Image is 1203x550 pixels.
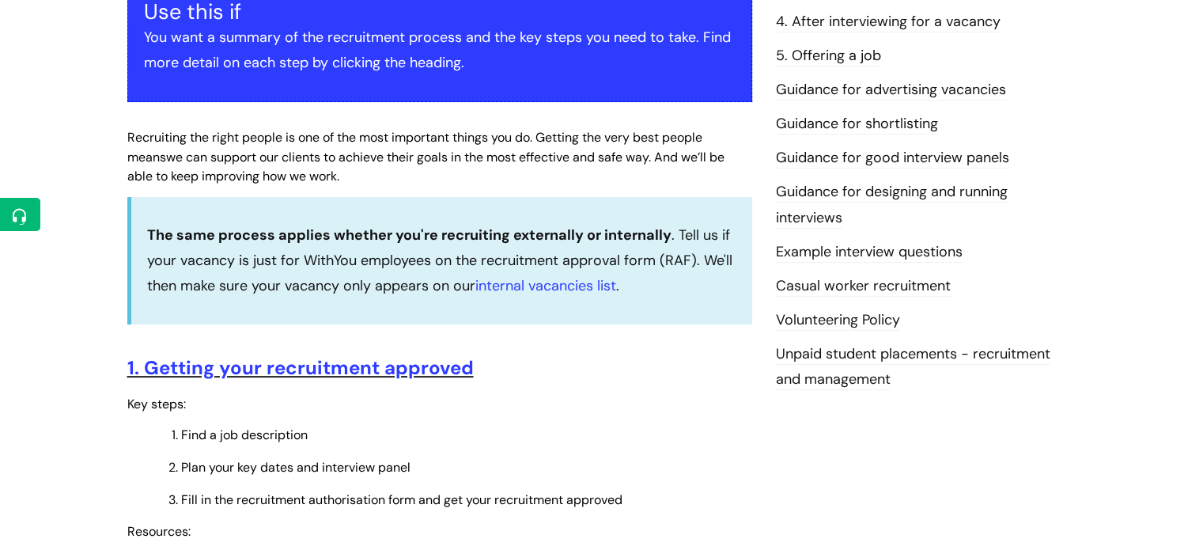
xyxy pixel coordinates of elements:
p: You want a summary of the recruitment process and the key steps you need to take. Find more detai... [144,25,736,76]
a: Guidance for shortlisting [776,114,938,135]
span: Find a job description [181,427,308,443]
a: Unpaid student placements - recruitment and management [776,344,1050,390]
a: Guidance for good interview panels [776,148,1009,169]
strong: The same process applies whether you're recruiting externally or internally [147,226,671,245]
span: Key steps: [127,396,186,412]
p: . Tell us if your vacancy is just for WithYou employees on the recruitment approval form (RAF). W... [147,222,736,299]
span: Plan your key dates and interview panel [181,459,410,476]
span: Recruiting the right people is one of the most important things you do. Getting the very best peo... [127,129,702,165]
a: Casual worker recruitment [776,276,951,297]
span: Fill in the recruitment authorisation form and get your recruitment approved [181,491,622,508]
a: Guidance for designing and running interviews [776,182,1008,228]
a: 5. Offering a job [776,46,881,66]
span: we can support our clients to achieve their goals in the most effective and safe way. And we’ll b... [127,149,724,185]
a: 4. After interviewing for a vacancy [776,12,1001,32]
a: Example interview questions [776,242,963,263]
a: Volunteering Policy [776,310,900,331]
a: Guidance for advertising vacancies [776,80,1006,101]
a: 1. Getting your recruitment approved [127,355,474,380]
span: Resources: [127,523,191,540]
a: internal vacancies list [475,276,616,295]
